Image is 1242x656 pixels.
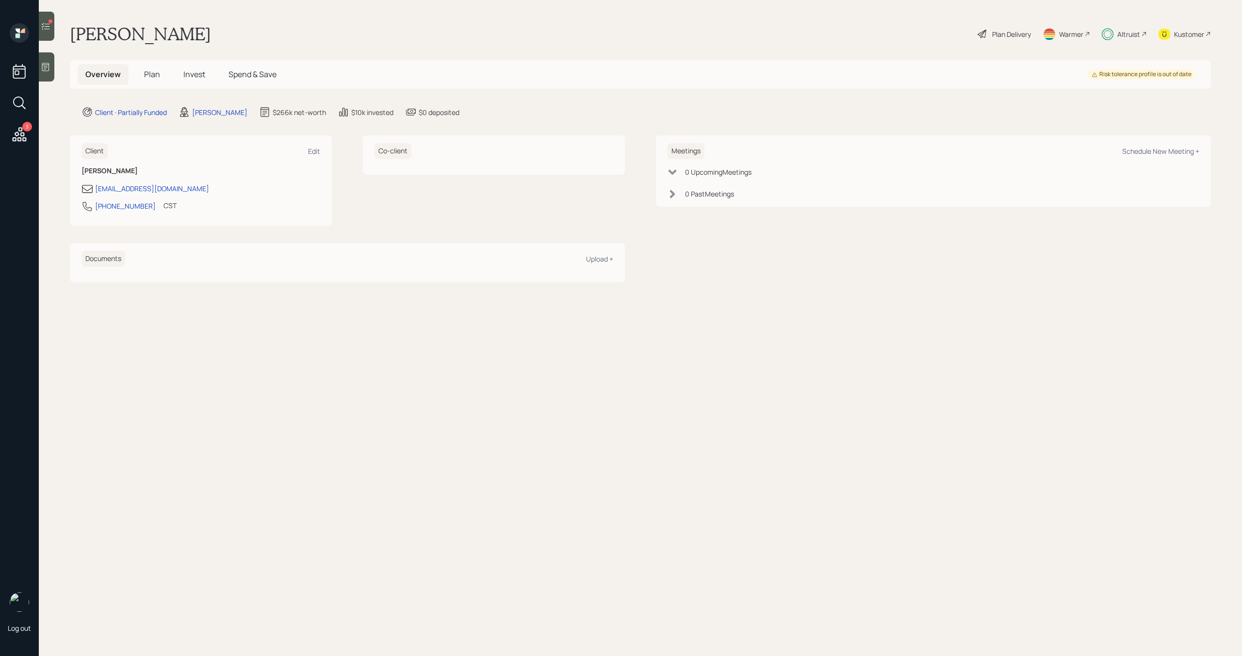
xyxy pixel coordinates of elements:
h6: Documents [82,251,125,267]
div: 0 Upcoming Meeting s [685,167,752,177]
span: Invest [183,69,205,80]
span: Plan [144,69,160,80]
div: Client · Partially Funded [95,107,167,117]
div: $10k invested [351,107,393,117]
div: Kustomer [1174,29,1204,39]
img: michael-russo-headshot.png [10,592,29,612]
div: Edit [308,147,320,156]
div: CST [163,200,177,211]
h6: Meetings [668,143,704,159]
div: $266k net-worth [273,107,326,117]
div: $0 deposited [419,107,459,117]
div: [PHONE_NUMBER] [95,201,156,211]
span: Spend & Save [229,69,277,80]
h6: Client [82,143,108,159]
h6: Co-client [375,143,411,159]
div: Risk tolerance profile is out of date [1092,70,1192,79]
div: Altruist [1117,29,1140,39]
div: Schedule New Meeting + [1122,147,1199,156]
div: 3 [22,122,32,131]
div: [EMAIL_ADDRESS][DOMAIN_NAME] [95,183,209,194]
div: Log out [8,623,31,633]
div: Plan Delivery [992,29,1031,39]
h6: [PERSON_NAME] [82,167,320,175]
div: Warmer [1059,29,1083,39]
div: 0 Past Meeting s [685,189,734,199]
div: [PERSON_NAME] [192,107,247,117]
div: Upload + [586,254,613,263]
span: Overview [85,69,121,80]
h1: [PERSON_NAME] [70,23,211,45]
